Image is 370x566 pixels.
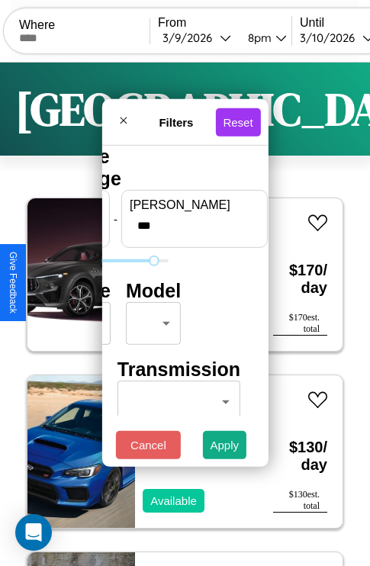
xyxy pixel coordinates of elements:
button: 8pm [236,30,291,46]
p: - [114,208,117,229]
button: Apply [203,431,247,459]
div: Give Feedback [8,252,18,314]
div: $ 170 est. total [273,312,327,336]
button: 3/9/2026 [158,30,236,46]
div: Open Intercom Messenger [15,514,52,551]
label: Where [19,18,150,32]
button: Cancel [116,431,181,459]
h4: Filters [137,115,215,128]
div: 8pm [240,31,275,45]
h4: Price Range [63,146,168,190]
h3: $ 130 / day [273,423,327,489]
h4: Make [63,280,111,302]
div: 3 / 9 / 2026 [162,31,220,45]
label: From [158,16,291,30]
h4: Model [126,280,181,302]
h4: Transmission [117,359,240,381]
label: [PERSON_NAME] [130,198,259,212]
p: Available [150,490,197,511]
div: 3 / 10 / 2026 [300,31,362,45]
button: Reset [215,108,260,136]
div: $ 130 est. total [273,489,327,513]
h3: $ 170 / day [273,246,327,312]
